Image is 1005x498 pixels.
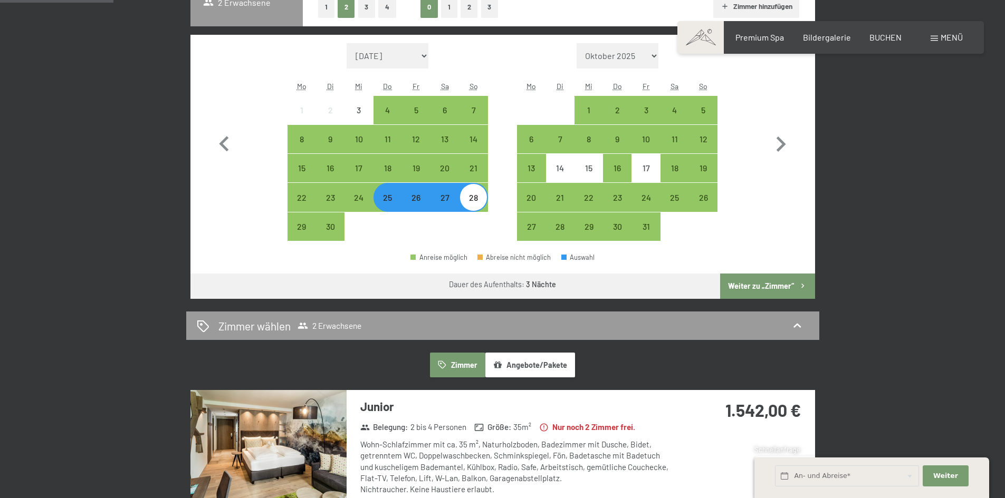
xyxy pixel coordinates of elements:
div: Anreise möglich [661,125,689,153]
abbr: Sonntag [470,82,478,91]
div: 16 [317,164,343,190]
div: Anreise nicht möglich [575,154,603,182]
div: Sun Oct 19 2025 [689,154,717,182]
div: 7 [460,106,486,132]
abbr: Mittwoch [355,82,362,91]
div: 23 [317,193,343,220]
div: Anreise möglich [603,183,631,211]
div: Anreise möglich [430,96,459,124]
div: 3 [346,106,372,132]
div: Tue Sep 30 2025 [316,212,344,241]
div: 16 [604,164,630,190]
div: 9 [317,135,343,161]
div: 12 [690,135,716,161]
div: Sat Oct 18 2025 [661,154,689,182]
div: 22 [289,193,315,220]
div: Anreise möglich [689,154,717,182]
div: Anreise möglich [689,96,717,124]
div: 13 [518,164,544,190]
div: Anreise möglich [344,154,373,182]
div: Thu Sep 04 2025 [374,96,402,124]
div: Tue Oct 07 2025 [546,125,575,153]
div: Anreise möglich [459,183,487,211]
div: 17 [346,164,372,190]
div: Anreise möglich [575,96,603,124]
strong: Nur noch 2 Zimmer frei. [539,422,635,433]
div: 18 [662,164,688,190]
div: 22 [576,193,602,220]
div: Tue Oct 21 2025 [546,183,575,211]
div: Anreise möglich [575,125,603,153]
abbr: Donnerstag [383,82,392,91]
div: Tue Sep 09 2025 [316,125,344,153]
div: 5 [403,106,429,132]
div: 27 [518,222,544,249]
div: Thu Sep 18 2025 [374,154,402,182]
div: Anreise möglich [459,125,487,153]
div: 15 [289,164,315,190]
div: Thu Sep 11 2025 [374,125,402,153]
div: Anreise möglich [603,96,631,124]
div: 25 [375,193,401,220]
div: Wed Sep 10 2025 [344,125,373,153]
div: Sun Oct 12 2025 [689,125,717,153]
div: 29 [289,222,315,249]
div: 28 [460,193,486,220]
div: Anreise möglich [546,183,575,211]
div: Anreise nicht möglich [344,96,373,124]
div: 7 [547,135,573,161]
div: Tue Sep 23 2025 [316,183,344,211]
div: Anreise nicht möglich [288,96,316,124]
div: Sat Oct 11 2025 [661,125,689,153]
div: Anreise möglich [402,125,430,153]
div: 13 [432,135,458,161]
div: Fri Sep 26 2025 [402,183,430,211]
div: 19 [690,164,716,190]
div: Sun Sep 07 2025 [459,96,487,124]
div: 1 [576,106,602,132]
div: Wed Sep 03 2025 [344,96,373,124]
div: 26 [690,193,716,220]
div: Anreise möglich [430,183,459,211]
div: Anreise nicht möglich [316,96,344,124]
div: Mon Oct 13 2025 [517,154,545,182]
div: Mon Sep 08 2025 [288,125,316,153]
div: Sun Sep 14 2025 [459,125,487,153]
div: Fri Sep 05 2025 [402,96,430,124]
div: 31 [633,222,659,249]
div: Abreise nicht möglich [477,254,551,261]
div: 9 [604,135,630,161]
div: Anreise möglich [603,154,631,182]
h2: Zimmer wählen [218,318,291,334]
div: Anreise möglich [661,96,689,124]
div: Sat Oct 25 2025 [661,183,689,211]
div: Anreise möglich [374,96,402,124]
div: 27 [432,193,458,220]
div: 11 [662,135,688,161]
abbr: Samstag [671,82,678,91]
div: Anreise möglich [410,254,467,261]
div: Anreise möglich [374,154,402,182]
div: Thu Oct 16 2025 [603,154,631,182]
div: 6 [518,135,544,161]
div: Anreise möglich [517,125,545,153]
abbr: Donnerstag [613,82,622,91]
div: 3 [633,106,659,132]
a: BUCHEN [869,32,902,42]
div: Thu Oct 02 2025 [603,96,631,124]
div: Fri Oct 31 2025 [631,212,660,241]
button: Zimmer [430,353,485,377]
b: 3 Nächte [526,280,556,289]
div: Tue Oct 14 2025 [546,154,575,182]
a: Bildergalerie [803,32,851,42]
abbr: Mittwoch [585,82,592,91]
div: Anreise möglich [631,125,660,153]
div: Wed Sep 24 2025 [344,183,373,211]
div: Fri Sep 19 2025 [402,154,430,182]
div: Anreise möglich [661,183,689,211]
div: 4 [662,106,688,132]
div: 24 [633,193,659,220]
span: 2 Erwachsene [298,320,361,331]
